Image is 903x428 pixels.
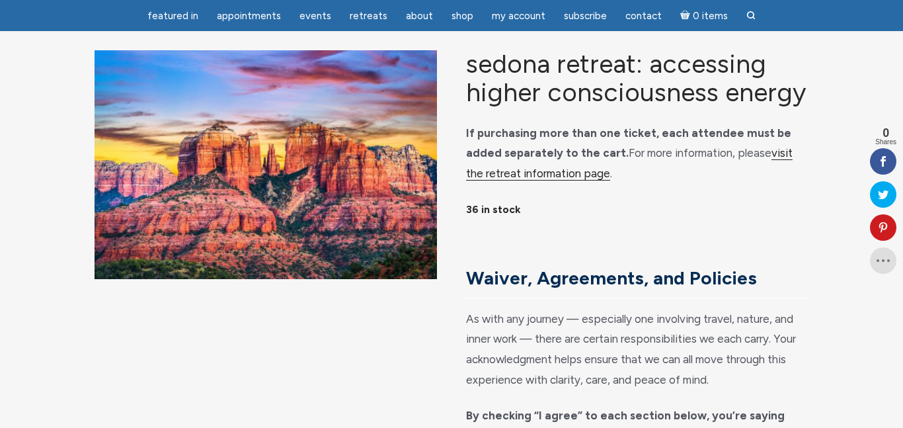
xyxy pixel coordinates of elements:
[672,2,736,29] a: Cart0 items
[693,11,728,21] span: 0 items
[875,127,896,139] span: 0
[299,10,331,22] span: Events
[406,10,433,22] span: About
[466,126,791,160] strong: If purchasing more than one ticket, each attendee must be added separately to the cart.
[217,10,281,22] span: Appointments
[492,10,545,22] span: My Account
[466,267,798,290] h3: Waiver, Agreements, and Policies
[466,50,808,107] h1: Sedona Retreat: Accessing Higher Consciousness Energy
[444,3,481,29] a: Shop
[451,10,473,22] span: Shop
[398,3,441,29] a: About
[617,3,670,29] a: Contact
[680,10,693,22] i: Cart
[484,3,553,29] a: My Account
[342,3,395,29] a: Retreats
[209,3,289,29] a: Appointments
[556,3,615,29] a: Subscribe
[139,3,206,29] a: featured in
[292,3,339,29] a: Events
[625,10,662,22] span: Contact
[350,10,387,22] span: Retreats
[564,10,607,22] span: Subscribe
[147,10,198,22] span: featured in
[466,309,808,390] p: As with any journey — especially one involving travel, nature, and inner work — there are certain...
[466,200,808,220] p: 36 in stock
[466,123,808,184] p: For more information, please .
[875,139,896,146] span: Shares
[95,50,437,279] img: Sedona Retreat: Accessing Higher Consciousness Energy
